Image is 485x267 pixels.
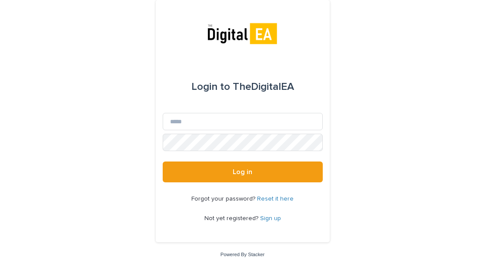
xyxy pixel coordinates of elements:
[204,215,260,221] span: Not yet registered?
[233,168,252,175] span: Log in
[191,196,257,202] span: Forgot your password?
[191,75,294,99] div: TheDigitalEA
[257,196,294,202] a: Reset it here
[221,252,264,257] a: Powered By Stacker
[205,21,280,47] img: mpnAKsivTWiDOsumdcjk
[163,162,323,182] button: Log in
[260,215,281,221] a: Sign up
[191,82,230,92] span: Login to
